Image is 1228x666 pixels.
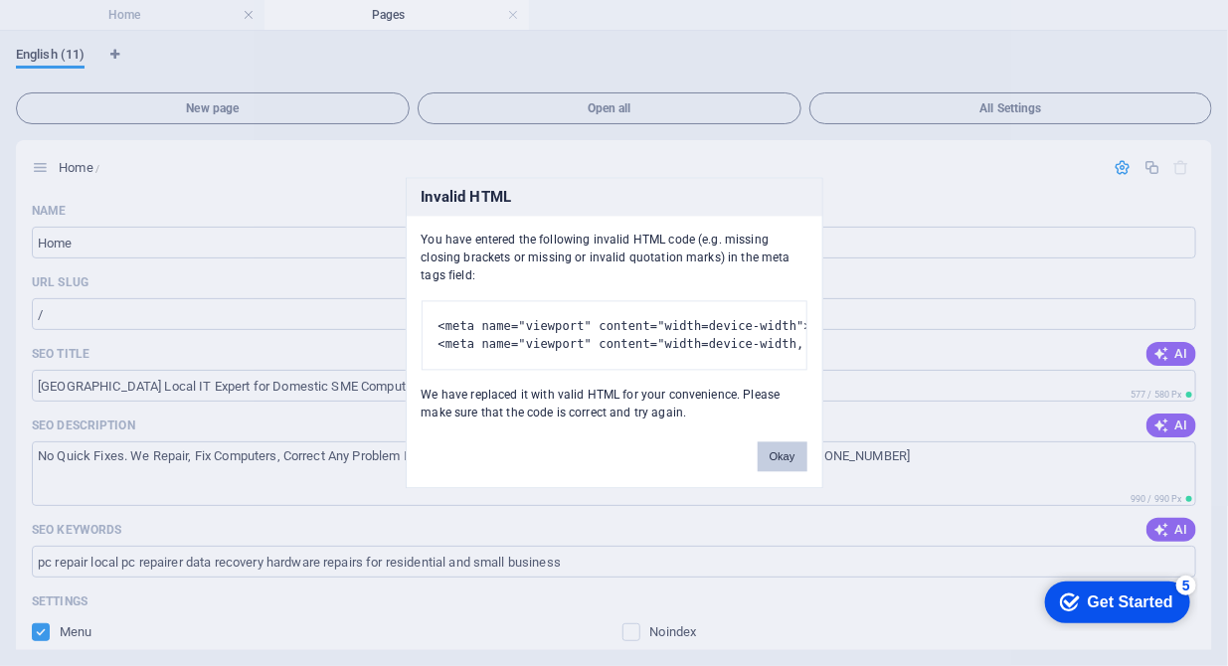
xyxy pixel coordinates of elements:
[142,4,162,24] div: 5
[54,22,139,40] div: Get Started
[11,10,156,52] div: Get Started 5 items remaining, 0% complete
[758,442,807,472] button: Okay
[422,301,807,371] pre: <meta name="viewport" content="width=device-width"> <meta name="viewport" content="width=device-w...
[407,217,822,422] div: You have entered the following invalid HTML code (e.g. missing closing brackets or missing or inv...
[407,179,822,217] h3: Invalid HTML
